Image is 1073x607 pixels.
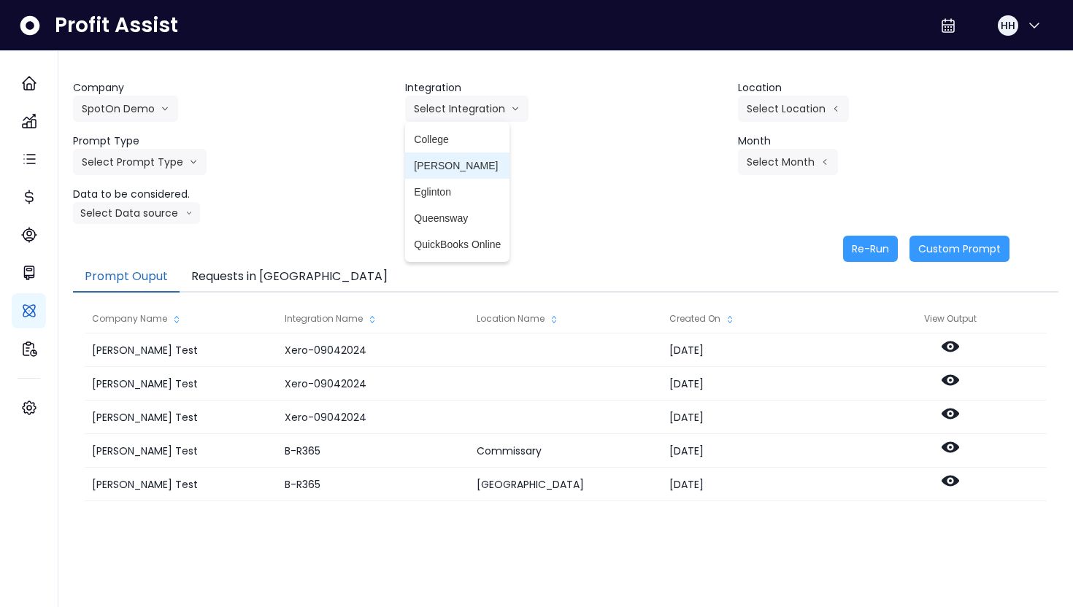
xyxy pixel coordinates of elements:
span: Eglinton [414,185,501,199]
button: Select Montharrow left line [738,149,838,175]
div: Xero-09042024 [277,333,469,367]
div: B-R365 [277,434,469,468]
header: Data to be considered. [73,187,393,202]
header: Company [73,80,393,96]
div: [GEOGRAPHIC_DATA] [469,468,661,501]
header: Location [738,80,1058,96]
svg: arrow down line [511,101,520,116]
div: [DATE] [662,333,854,367]
button: Requests in [GEOGRAPHIC_DATA] [180,262,399,293]
span: [PERSON_NAME] [414,158,501,173]
span: Queensway [414,211,501,225]
button: Prompt Ouput [73,262,180,293]
div: [PERSON_NAME] Test [85,468,277,501]
div: View Output [854,304,1047,333]
svg: sort [171,314,182,325]
header: Month [738,134,1058,149]
div: [DATE] [662,367,854,401]
button: Select Prompt Typearrow down line [73,149,207,175]
span: HH [1001,18,1015,33]
svg: sort [548,314,560,325]
span: Profit Assist [55,12,178,39]
header: Year [405,134,726,149]
button: Custom Prompt [909,236,1009,262]
button: Select Locationarrow left line [738,96,849,122]
div: [PERSON_NAME] Test [85,333,277,367]
span: College [414,132,501,147]
div: [PERSON_NAME] Test [85,401,277,434]
div: B-R365 [277,468,469,501]
button: SpotOn Demoarrow down line [73,96,178,122]
header: Prompt Type [73,134,393,149]
span: QuickBooks Online [414,237,501,252]
div: Xero-09042024 [277,367,469,401]
svg: sort [724,314,736,325]
button: Select Integrationarrow down line [405,96,528,122]
div: Commissary [469,434,661,468]
div: Created On [662,304,854,333]
div: Location Name [469,304,661,333]
div: [PERSON_NAME] Test [85,434,277,468]
button: Select Data sourcearrow down line [73,202,200,224]
div: [DATE] [662,468,854,501]
div: [DATE] [662,434,854,468]
svg: sort [366,314,378,325]
ul: Select Integrationarrow down line [405,122,509,262]
svg: arrow down line [189,155,198,169]
header: Integration [405,80,726,96]
div: [PERSON_NAME] Test [85,367,277,401]
svg: arrow left line [820,155,829,169]
svg: arrow down line [185,206,193,220]
div: Integration Name [277,304,469,333]
div: [DATE] [662,401,854,434]
div: Company Name [85,304,277,333]
svg: arrow left line [831,101,840,116]
button: Re-Run [843,236,898,262]
svg: arrow down line [161,101,169,116]
div: Xero-09042024 [277,401,469,434]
